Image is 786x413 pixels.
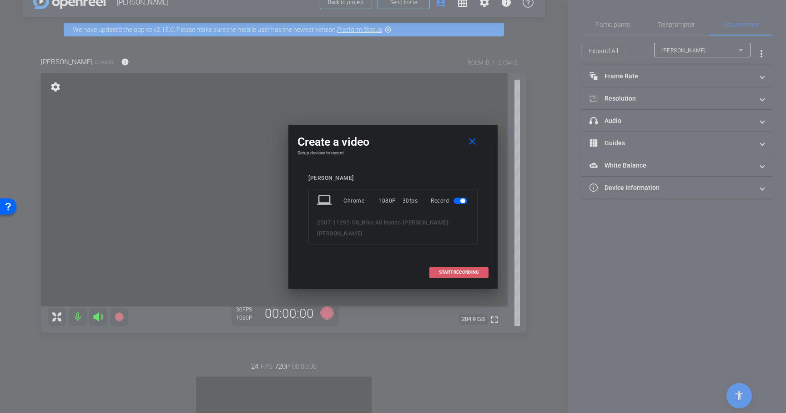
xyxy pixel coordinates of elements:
h4: Setup devices to record [297,150,489,156]
div: [PERSON_NAME] [308,175,478,182]
span: - [448,219,450,226]
span: [PERSON_NAME] [317,230,363,237]
div: Record [431,193,469,209]
button: START RECORDING [429,267,489,278]
div: Chrome [343,193,378,209]
mat-icon: close [467,136,478,148]
div: 1080P | 30fps [378,193,418,209]
span: - [401,219,403,226]
mat-icon: laptop [317,193,333,209]
span: 2507-11295-CS_Nike All Hands [317,219,401,226]
span: [PERSON_NAME] [403,219,448,226]
span: START RECORDING [439,270,479,275]
div: Create a video [297,134,489,150]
